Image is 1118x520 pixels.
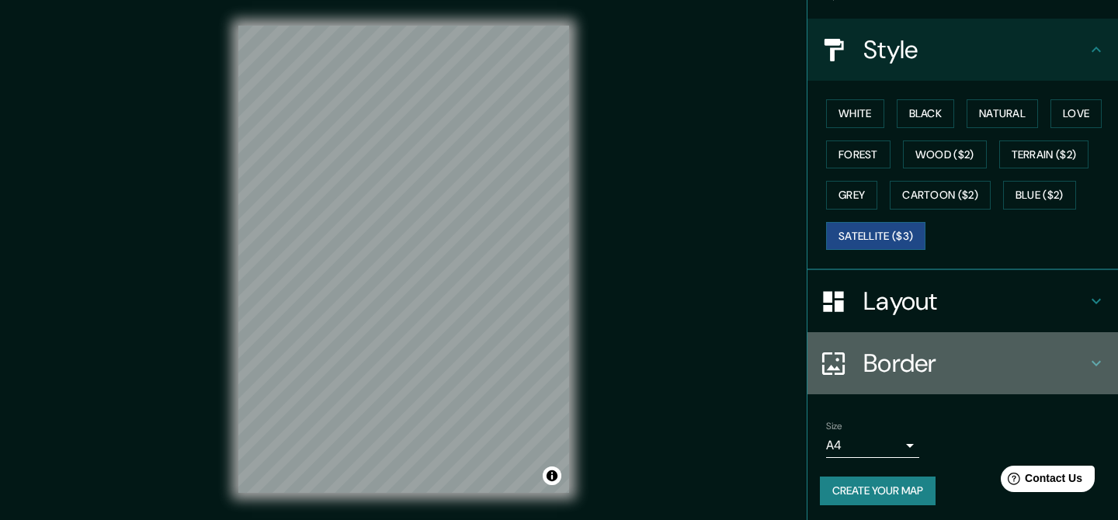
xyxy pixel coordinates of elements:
h4: Style [863,34,1087,65]
button: Terrain ($2) [999,140,1089,169]
h4: Border [863,348,1087,379]
div: Style [807,19,1118,81]
button: Satellite ($3) [826,222,925,251]
button: Natural [967,99,1038,128]
button: Create your map [820,477,936,505]
div: A4 [826,433,919,458]
button: Black [897,99,955,128]
div: Layout [807,270,1118,332]
button: Blue ($2) [1003,181,1076,210]
button: Grey [826,181,877,210]
button: Cartoon ($2) [890,181,991,210]
h4: Layout [863,286,1087,317]
button: Wood ($2) [903,140,987,169]
button: Love [1050,99,1102,128]
button: Toggle attribution [543,466,561,485]
iframe: Help widget launcher [980,459,1101,503]
button: White [826,99,884,128]
label: Size [826,420,842,433]
canvas: Map [238,26,569,493]
button: Forest [826,140,891,169]
div: Border [807,332,1118,394]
